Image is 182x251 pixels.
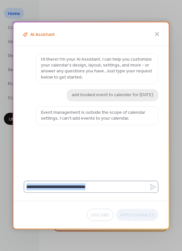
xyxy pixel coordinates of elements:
p: add booked event to calender for [DATE] [72,92,153,98]
img: chat-logo.svg [24,54,32,62]
span: AI Assistant [21,31,55,38]
p: Event management is outside the scope of calendar settings. I can't add events to your calendar. [41,110,153,122]
p: Hi there! I'm your AI Assistant. I can help you customize your calendar's design, layout, setting... [41,57,153,81]
img: chat-logo.svg [24,107,32,115]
